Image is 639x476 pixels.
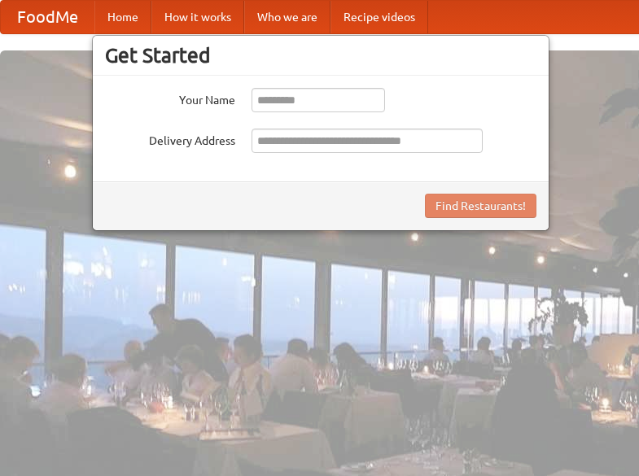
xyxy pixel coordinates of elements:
[244,1,330,33] a: Who we are
[105,43,536,68] h3: Get Started
[1,1,94,33] a: FoodMe
[105,129,235,149] label: Delivery Address
[151,1,244,33] a: How it works
[105,88,235,108] label: Your Name
[425,194,536,218] button: Find Restaurants!
[94,1,151,33] a: Home
[330,1,428,33] a: Recipe videos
